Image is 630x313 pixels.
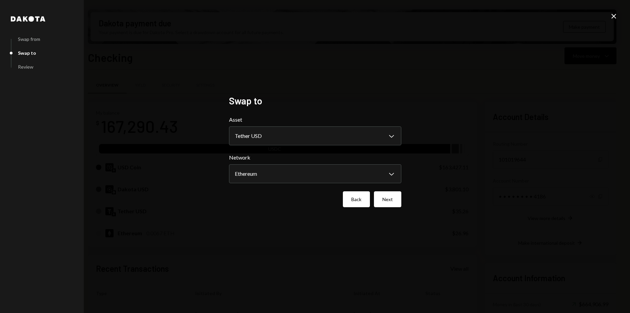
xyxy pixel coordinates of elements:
button: Back [343,191,370,207]
label: Network [229,153,401,162]
div: Swap from [18,36,40,42]
h2: Swap to [229,94,401,107]
button: Next [374,191,401,207]
div: Review [18,64,33,70]
button: Network [229,164,401,183]
button: Asset [229,126,401,145]
label: Asset [229,116,401,124]
div: Swap to [18,50,36,56]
